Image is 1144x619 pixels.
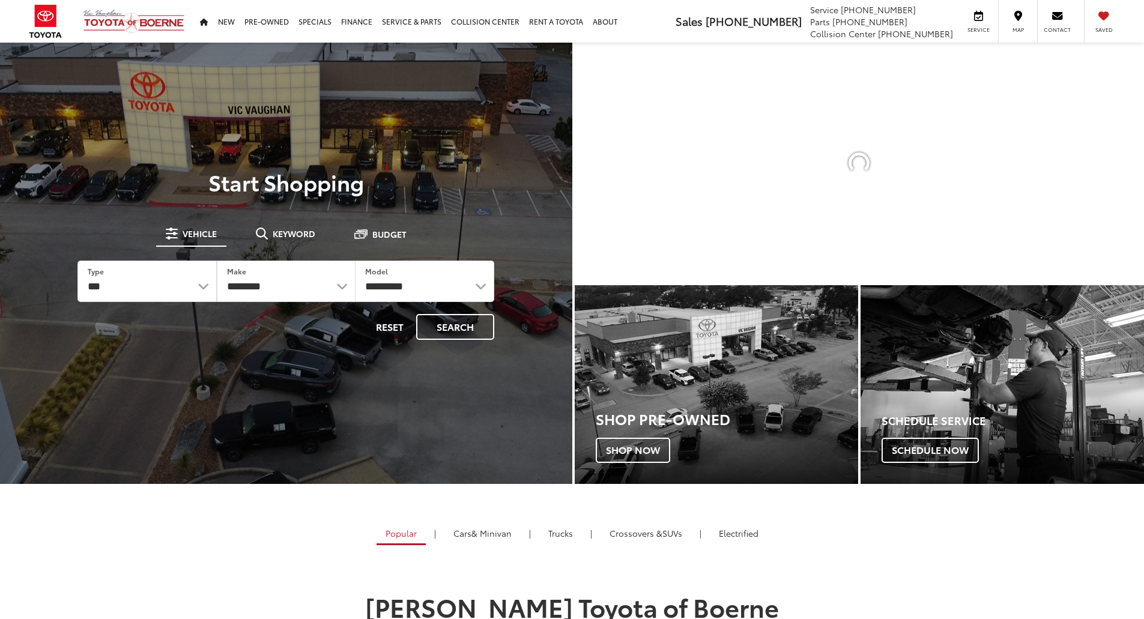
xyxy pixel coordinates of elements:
a: Cars [444,523,521,543]
span: [PHONE_NUMBER] [841,4,916,16]
button: Reset [366,314,414,340]
li: | [526,527,534,539]
span: Collision Center [810,28,876,40]
h3: Shop Pre-Owned [596,411,858,426]
li: | [697,527,704,539]
li: | [587,527,595,539]
span: Budget [372,230,407,238]
li: | [431,527,439,539]
a: Trucks [539,523,582,543]
span: Parts [810,16,830,28]
span: Service [810,4,838,16]
span: Vehicle [183,229,217,238]
span: Sales [676,13,703,29]
p: Start Shopping [50,170,522,194]
a: Electrified [710,523,767,543]
a: Schedule Service Schedule Now [861,285,1144,484]
a: Popular [377,523,426,545]
label: Model [365,266,388,276]
span: Service [965,26,992,34]
span: Keyword [273,229,315,238]
span: [PHONE_NUMBER] [706,13,802,29]
span: Map [1005,26,1031,34]
span: Crossovers & [610,527,662,539]
button: Search [416,314,494,340]
label: Make [227,266,246,276]
span: & Minivan [471,527,512,539]
label: Type [88,266,104,276]
span: [PHONE_NUMBER] [878,28,953,40]
img: Vic Vaughan Toyota of Boerne [83,9,185,34]
h4: Schedule Service [882,415,1144,427]
a: Shop Pre-Owned Shop Now [575,285,858,484]
span: Schedule Now [882,438,979,463]
div: Toyota [575,285,858,484]
span: Saved [1091,26,1117,34]
div: Toyota [861,285,1144,484]
a: SUVs [601,523,691,543]
span: [PHONE_NUMBER] [832,16,907,28]
span: Shop Now [596,438,670,463]
span: Contact [1044,26,1071,34]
